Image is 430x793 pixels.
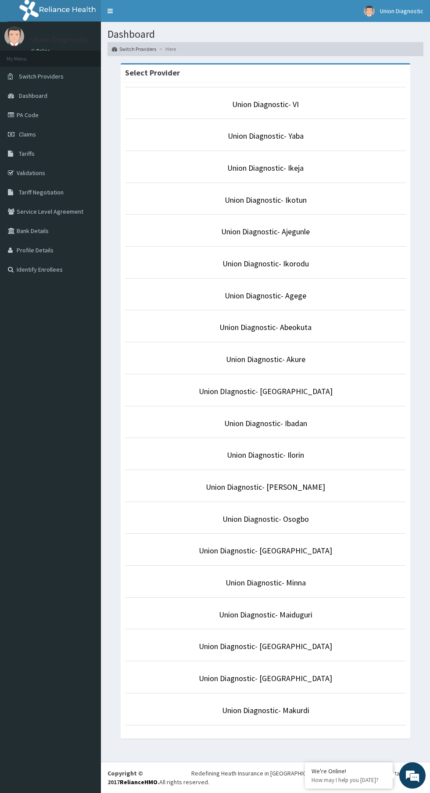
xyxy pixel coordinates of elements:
[157,45,176,53] li: Here
[206,482,325,492] a: Union Diagnostic- [PERSON_NAME]
[228,131,304,141] a: Union Diagnostic- Yaba
[199,673,332,683] a: Union Diagnostic- [GEOGRAPHIC_DATA]
[227,450,304,460] a: Union Diagnostic- Ilorin
[222,705,309,715] a: Union Diagnostic- Makurdi
[226,354,305,364] a: Union Diagnostic- Akure
[364,6,375,17] img: User Image
[19,130,36,138] span: Claims
[199,641,332,651] a: Union Diagnostic- [GEOGRAPHIC_DATA]
[120,778,158,786] a: RelianceHMO
[227,163,304,173] a: Union Diagnostic- Ikeja
[19,188,64,196] span: Tariff Negotiation
[107,29,423,40] h1: Dashboard
[4,26,24,46] img: User Image
[226,578,306,588] a: Union Diagnostic- Minna
[19,150,35,158] span: Tariffs
[380,7,423,15] span: Union Diagnostic
[101,762,430,793] footer: All rights reserved.
[225,195,307,205] a: Union Diagnostic- Ikotun
[221,226,310,237] a: Union Diagnostic- Ajegunle
[312,767,386,775] div: We're Online!
[19,72,64,80] span: Switch Providers
[107,769,159,786] strong: Copyright © 2017 .
[199,386,333,396] a: Union DIagnostic- [GEOGRAPHIC_DATA]
[224,418,307,428] a: Union Diagnostic- Ibadan
[232,99,299,109] a: Union Diagnostic- VI
[312,776,386,784] p: How may I help you today?
[199,545,332,556] a: Union Diagnostic- [GEOGRAPHIC_DATA]
[219,322,312,332] a: Union Diagnostic- Abeokuta
[125,68,180,78] strong: Select Provider
[222,514,309,524] a: Union Diagnostic- Osogbo
[225,291,306,301] a: Union Diagnostic- Agege
[31,48,52,54] a: Online
[222,258,309,269] a: Union Diagnostic- Ikorodu
[31,36,89,43] p: Union Diagnostic
[112,45,156,53] a: Switch Providers
[191,769,423,778] div: Redefining Heath Insurance in [GEOGRAPHIC_DATA] using Telemedicine and Data Science!
[19,92,47,100] span: Dashboard
[219,610,312,620] a: Union Diagnostic- Maiduguri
